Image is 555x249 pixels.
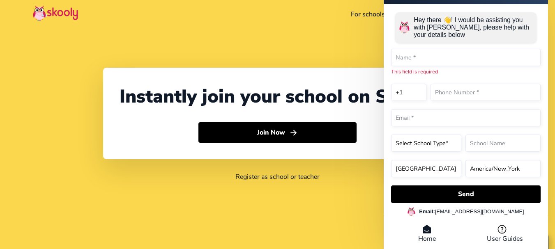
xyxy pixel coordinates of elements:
[120,84,436,109] div: Instantly join your school on Skooly
[235,172,320,181] a: Register as school or teacher
[345,8,390,21] a: For schools
[198,122,357,143] button: Join Nowarrow forward outline
[289,128,298,137] ion-icon: arrow forward outline
[33,5,78,21] img: Skooly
